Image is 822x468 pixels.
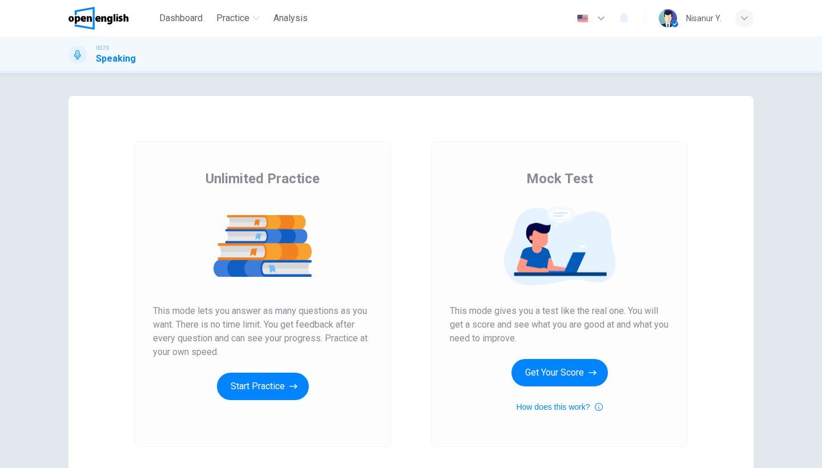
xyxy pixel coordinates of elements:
[217,373,309,400] button: Start Practice
[205,170,320,188] span: Unlimited Practice
[575,14,590,23] img: en
[269,8,312,29] button: Analysis
[686,11,722,25] div: Nisanur Y.
[659,9,677,27] img: Profile picture
[96,52,136,66] h1: Speaking
[450,304,669,345] span: This mode gives you a test like the real one. You will get a score and see what you are good at a...
[96,44,109,52] span: IELTS
[511,359,608,386] button: Get Your Score
[159,11,203,25] span: Dashboard
[68,7,128,30] img: OpenEnglish logo
[526,170,593,188] span: Mock Test
[68,7,155,30] a: OpenEnglish logo
[212,8,264,29] button: Practice
[155,8,207,29] button: Dashboard
[216,11,249,25] span: Practice
[516,400,602,414] button: How does this work?
[153,304,372,359] span: This mode lets you answer as many questions as you want. There is no time limit. You get feedback...
[273,11,308,25] span: Analysis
